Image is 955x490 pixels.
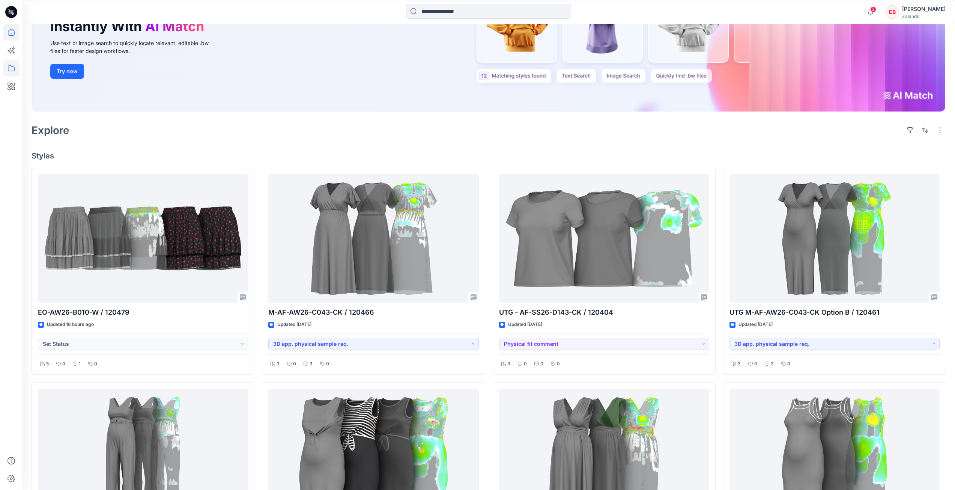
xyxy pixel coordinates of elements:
[729,307,940,318] p: UTG M-AF-AW26-C043-CK Option B / 120461
[79,360,81,368] p: 1
[729,174,940,303] a: UTG M-AF-AW26-C043-CK Option B / 120461
[754,360,757,368] p: 0
[47,321,94,329] p: Updated 18 hours ago
[38,174,248,303] a: EO-AW26-B010-W / 120479
[50,39,219,55] div: Use text or image search to quickly locate relevant, editable .bw files for faster design workflows.
[902,5,946,14] div: [PERSON_NAME]
[268,174,478,303] a: M-AF-AW26-C043-CK / 120466
[310,360,313,368] p: 3
[508,321,542,329] p: Updated [DATE]
[32,151,946,160] h4: Styles
[38,307,248,318] p: EO-AW26-B010-W / 120479
[870,6,876,12] span: 3
[902,14,946,19] div: Zalando
[50,64,84,79] button: Try now
[145,18,204,35] span: AI Match
[499,307,709,318] p: UTG - AF-SS26-D143-CK / 120404
[326,360,329,368] p: 0
[507,360,510,368] p: 3
[499,174,709,303] a: UTG - AF-SS26-D143-CK / 120404
[540,360,543,368] p: 0
[268,307,478,318] p: M-AF-AW26-C043-CK / 120466
[32,124,69,136] h2: Explore
[524,360,527,368] p: 0
[738,360,741,368] p: 3
[62,360,65,368] p: 0
[293,360,296,368] p: 0
[886,5,899,19] div: EB
[46,360,49,368] p: 5
[738,321,773,329] p: Updated [DATE]
[557,360,560,368] p: 0
[277,321,311,329] p: Updated [DATE]
[787,360,790,368] p: 0
[771,360,774,368] p: 3
[277,360,280,368] p: 3
[94,360,97,368] p: 0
